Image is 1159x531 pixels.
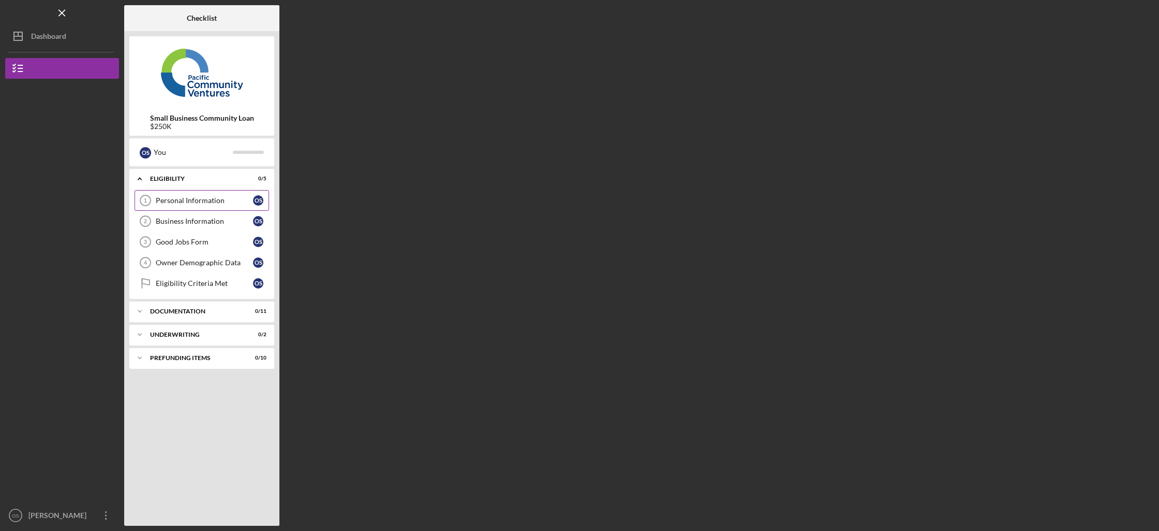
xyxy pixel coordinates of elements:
b: Checklist [187,14,217,22]
div: Good Jobs Form [156,238,253,246]
div: Eligibility Criteria Met [156,279,253,288]
div: O S [253,278,263,289]
div: [PERSON_NAME] [26,505,93,528]
div: Underwriting [150,332,241,338]
div: Dashboard [31,26,66,49]
button: Dashboard [5,26,119,47]
text: OS [12,513,19,519]
tspan: 4 [144,260,147,266]
tspan: 1 [144,197,147,204]
div: You [154,143,233,161]
a: 4Owner Demographic DataOS [135,252,269,273]
a: Eligibility Criteria MetOS [135,273,269,294]
tspan: 3 [144,239,147,245]
div: Documentation [150,308,241,314]
div: O S [140,147,151,159]
div: Eligibility [150,176,241,182]
button: OS[PERSON_NAME] [5,505,119,526]
tspan: 2 [144,218,147,224]
div: Business Information [156,217,253,225]
div: Personal Information [156,196,253,205]
div: O S [253,257,263,268]
a: 2Business InformationOS [135,211,269,232]
div: $250K [150,122,254,131]
div: 0 / 11 [248,308,266,314]
div: 0 / 2 [248,332,266,338]
a: 1Personal InformationOS [135,190,269,211]
img: Product logo [129,41,274,104]
div: O S [253,237,263,247]
a: 3Good Jobs FormOS [135,232,269,252]
div: O S [253,216,263,226]
div: Owner Demographic Data [156,259,253,267]
b: Small Business Community Loan [150,114,254,122]
div: Prefunding Items [150,355,241,361]
div: 0 / 5 [248,176,266,182]
div: O S [253,195,263,206]
div: 0 / 10 [248,355,266,361]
